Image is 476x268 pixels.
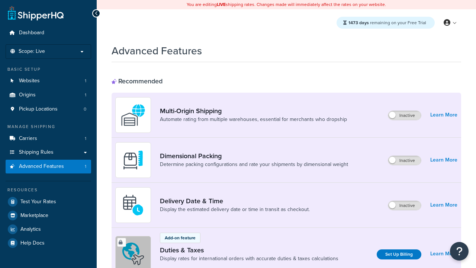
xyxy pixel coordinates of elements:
[430,155,457,165] a: Learn More
[85,78,86,84] span: 1
[19,106,58,112] span: Pickup Locations
[450,242,469,261] button: Open Resource Center
[160,161,348,168] a: Determine packing configurations and rate your shipments by dimensional weight
[160,255,338,262] a: Display rates for international orders with accurate duties & taxes calculations
[6,102,91,116] a: Pickup Locations0
[388,201,421,210] label: Inactive
[120,102,146,128] img: WatD5o0RtDAAAAAElFTkSuQmCC
[6,102,91,116] li: Pickup Locations
[120,147,146,173] img: DTVBYsAAAAAASUVORK5CYII=
[19,163,64,170] span: Advanced Features
[348,19,426,26] span: remaining on your Free Trial
[6,66,91,73] div: Basic Setup
[6,160,91,173] li: Advanced Features
[19,149,54,156] span: Shipping Rules
[6,26,91,40] a: Dashboard
[85,135,86,142] span: 1
[20,213,48,219] span: Marketplace
[6,160,91,173] a: Advanced Features1
[85,163,86,170] span: 1
[430,200,457,210] a: Learn More
[120,192,146,218] img: gfkeb5ejjkALwAAAABJRU5ErkJggg==
[165,234,196,241] p: Add-on feature
[388,156,421,165] label: Inactive
[160,116,347,123] a: Automate rating from multiple warehouses, essential for merchants who dropship
[6,88,91,102] a: Origins1
[160,206,310,213] a: Display the estimated delivery date or time in transit as checkout.
[430,110,457,120] a: Learn More
[348,19,369,26] strong: 1473 days
[6,124,91,130] div: Manage Shipping
[112,44,202,58] h1: Advanced Features
[6,74,91,88] li: Websites
[6,88,91,102] li: Origins
[377,249,421,259] a: Set Up Billing
[20,199,56,205] span: Test Your Rates
[160,246,338,254] a: Duties & Taxes
[160,107,347,115] a: Multi-Origin Shipping
[6,132,91,146] a: Carriers1
[430,249,457,259] a: Learn More
[19,48,45,55] span: Scope: Live
[6,132,91,146] li: Carriers
[388,111,421,120] label: Inactive
[6,74,91,88] a: Websites1
[20,226,41,233] span: Analytics
[160,197,310,205] a: Delivery Date & Time
[6,236,91,250] a: Help Docs
[217,1,226,8] b: LIVE
[6,146,91,159] a: Shipping Rules
[160,152,348,160] a: Dimensional Packing
[19,92,36,98] span: Origins
[19,78,40,84] span: Websites
[6,195,91,208] a: Test Your Rates
[112,77,163,85] div: Recommended
[6,223,91,236] a: Analytics
[85,92,86,98] span: 1
[19,135,37,142] span: Carriers
[19,30,44,36] span: Dashboard
[20,240,45,246] span: Help Docs
[6,209,91,222] a: Marketplace
[6,187,91,193] div: Resources
[84,106,86,112] span: 0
